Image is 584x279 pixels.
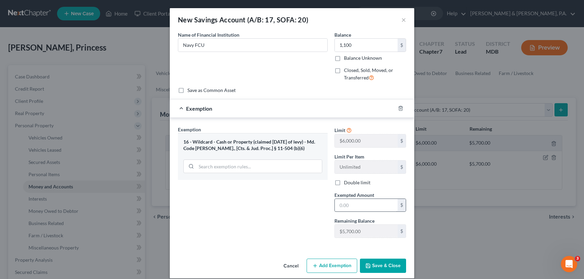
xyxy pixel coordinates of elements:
[344,67,393,80] span: Closed, Sold, Moved, or Transferred
[196,160,322,173] input: Search exemption rules...
[398,39,406,52] div: $
[334,127,345,133] span: Limit
[335,39,398,52] input: 0.00
[307,259,357,273] button: Add Exemption
[335,225,398,238] input: --
[398,225,406,238] div: $
[334,217,375,224] label: Remaining Balance
[335,161,398,173] input: --
[398,161,406,173] div: $
[183,139,322,151] div: 16 - Wildcard - Cash or Property (claimed [DATE] of levy) - Md. Code [PERSON_NAME]., [Cts. & Jud....
[186,105,212,112] span: Exemption
[575,256,580,261] span: 3
[178,32,239,38] span: Name of Financial Institution
[278,259,304,273] button: Cancel
[344,179,370,186] label: Double limit
[401,16,406,24] button: ×
[334,192,374,198] span: Exempted Amount
[398,199,406,212] div: $
[187,87,236,94] label: Save as Common Asset
[335,134,398,147] input: --
[398,134,406,147] div: $
[178,127,201,132] span: Exemption
[344,55,382,61] label: Balance Unknown
[561,256,577,272] iframe: Intercom live chat
[178,15,309,24] div: New Savings Account (A/B: 17, SOFA: 20)
[334,153,364,160] label: Limit Per Item
[178,39,327,52] input: Enter name...
[335,199,398,212] input: 0.00
[334,31,351,38] label: Balance
[360,259,406,273] button: Save & Close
